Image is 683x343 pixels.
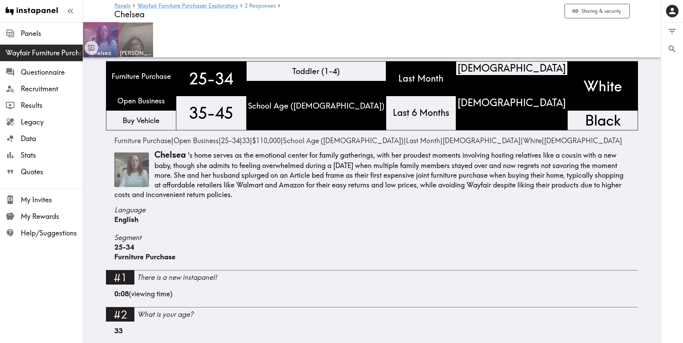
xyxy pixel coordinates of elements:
[661,22,683,40] button: Filter Responses
[174,136,219,145] span: Open Business
[245,3,276,8] span: 2 Responses
[456,60,567,76] span: [DEMOGRAPHIC_DATA]
[114,233,630,242] span: Segment
[544,136,622,145] span: [DEMOGRAPHIC_DATA]
[21,84,83,94] span: Recruitment
[667,44,677,54] span: Search
[114,252,176,261] span: Furniture Purchase
[106,307,134,322] div: #2
[584,109,622,131] span: Black
[83,22,118,57] a: Chelsea
[21,212,83,221] span: My Rewards
[6,48,83,58] span: Wayfair Furniture Purchaser Exploratory
[21,101,83,110] span: Results
[252,136,283,145] span: |
[188,101,234,125] span: 35-45
[114,136,174,145] span: |
[114,3,131,9] a: Panels
[114,289,630,307] div: (viewing time)
[245,3,276,9] a: 2 Responses
[21,167,83,177] span: Quotes
[456,95,567,111] span: [DEMOGRAPHIC_DATA]
[114,215,139,224] span: English
[21,117,83,127] span: Legacy
[114,152,149,187] img: Thumbnail
[283,136,403,145] span: School Age ([DEMOGRAPHIC_DATA])
[114,9,145,19] span: Chelsea
[114,205,630,215] span: Language
[137,309,638,319] div: What is your age?
[110,70,172,83] span: Furniture Purchase
[114,149,630,200] p: 's home serves as the emotional center for family gatherings, with her proudest moments involving...
[137,272,638,282] div: There is a new instapanel!
[21,134,83,143] span: Data
[21,195,83,205] span: My Invites
[21,67,83,77] span: Questionnaire
[85,49,117,57] span: Chelsea
[291,64,341,78] span: Toddler (1-4)
[523,136,544,145] span: |
[667,27,677,36] span: Filter Responses
[21,228,83,238] span: Help/Suggestions
[116,94,166,107] span: Open Business
[114,136,171,145] span: Furniture Purchase
[174,136,221,145] span: |
[106,270,638,289] a: #1There is a new instapanel!
[565,4,630,19] button: Sharing & security
[443,136,523,145] span: |
[121,114,161,127] span: Buy Vehicle
[661,40,683,58] button: Search
[21,150,83,160] span: Stats
[582,75,623,97] span: White
[21,29,83,38] span: Panels
[114,243,134,251] span: 25-34
[118,22,153,57] a: [PERSON_NAME]
[252,136,281,145] span: $110,000
[242,136,250,145] span: 33
[85,41,98,55] button: Toggle between responses and questions
[221,136,242,145] span: |
[406,136,443,145] span: |
[391,105,451,121] span: Last 6 Months
[523,136,542,145] span: White
[242,136,252,145] span: |
[137,3,238,9] a: Wayfair Furniture Purchaser Exploratory
[106,270,134,285] div: #1
[188,66,234,91] span: 25-34
[221,136,240,145] span: 25-34
[397,71,445,86] span: Last Month
[443,136,521,145] span: [DEMOGRAPHIC_DATA]
[120,49,152,57] span: [PERSON_NAME]
[283,136,406,145] span: |
[106,307,638,326] a: #2What is your age?
[406,136,440,145] span: Last Month
[247,99,386,113] span: School Age ([DEMOGRAPHIC_DATA])
[154,149,186,160] span: Chelsea
[114,289,129,298] b: 0:08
